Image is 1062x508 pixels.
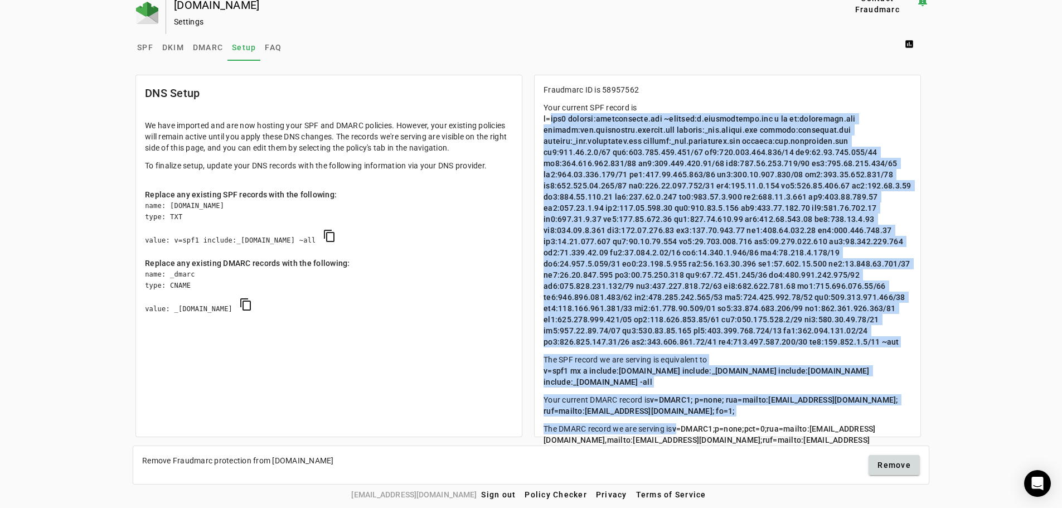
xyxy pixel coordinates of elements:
[544,395,900,415] span: v=DMARC1; p=none; rua=mailto:[EMAIL_ADDRESS][DOMAIN_NAME]; ruf=mailto:[EMAIL_ADDRESS][DOMAIN_NAME...
[316,222,343,249] button: copy SPF
[142,455,334,466] div: Remove Fraudmarc protection from [DOMAIN_NAME]
[260,34,286,61] a: FAQ
[145,269,513,326] div: name: _dmarc type: CNAME value: _[DOMAIN_NAME]
[520,485,591,505] button: Policy Checker
[193,43,223,51] span: DMARC
[481,490,516,499] span: Sign out
[145,120,513,153] p: We have imported and are now hosting your SPF and DMARC policies. However, your existing policies...
[544,423,911,457] p: The DMARC record we are serving is
[133,34,158,61] a: SPF
[145,200,513,258] div: name: [DOMAIN_NAME] type: TXT value: v=spf1 include:_[DOMAIN_NAME] ~all
[227,34,260,61] a: Setup
[544,366,871,386] span: v=spf1 mx a include:[DOMAIN_NAME] include:_[DOMAIN_NAME] include:[DOMAIN_NAME] include:_[DOMAIN_N...
[232,43,256,51] span: Setup
[145,189,513,200] div: Replace any existing SPF records with the following:
[544,114,913,346] span: l=ips0 dolorsi:ametconsecte.adi ~elitsed:d.eiusmodtempo.inc u la et:doloremagn.ali enimadm:ven.qu...
[877,459,911,471] span: Remove
[158,34,188,61] a: DKIM
[136,2,158,24] img: Fraudmarc Logo
[544,102,911,347] p: Your current SPF record is
[525,490,587,499] span: Policy Checker
[137,43,153,51] span: SPF
[636,490,706,499] span: Terms of Service
[265,43,282,51] span: FAQ
[544,84,911,95] p: Fraudmarc ID is 58957562
[188,34,227,61] a: DMARC
[232,291,259,318] button: copy DMARC
[145,84,200,102] mat-card-title: DNS Setup
[145,160,513,171] p: To finalize setup, update your DNS records with the following information via your DNS provider.
[544,354,911,388] p: The SPF record we are serving is equivalent to
[162,43,184,51] span: DKIM
[1024,470,1051,497] div: Open Intercom Messenger
[477,485,520,505] button: Sign out
[591,485,632,505] button: Privacy
[174,16,803,27] div: Settings
[351,488,477,501] span: [EMAIL_ADDRESS][DOMAIN_NAME]
[544,424,876,456] span: v=DMARC1;p=none;pct=0;rua=mailto:[EMAIL_ADDRESS][DOMAIN_NAME],mailto:[EMAIL_ADDRESS][DOMAIN_NAME]...
[145,258,513,269] div: Replace any existing DMARC records with the following:
[544,394,911,417] p: Your current DMARC record is
[632,485,711,505] button: Terms of Service
[596,490,627,499] span: Privacy
[869,455,920,475] button: Remove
